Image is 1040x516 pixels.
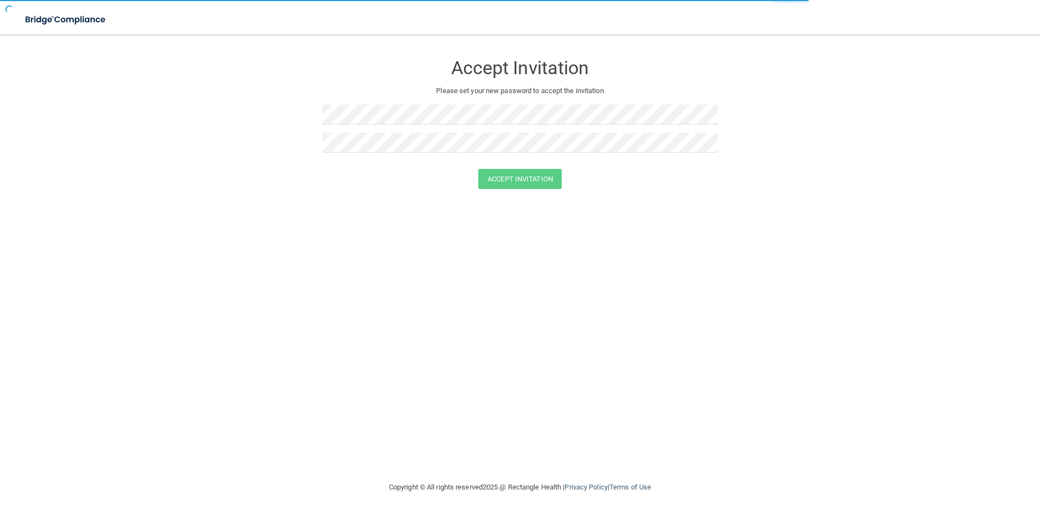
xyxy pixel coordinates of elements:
[330,84,710,97] p: Please set your new password to accept the invitation
[478,169,562,189] button: Accept Invitation
[609,483,651,491] a: Terms of Use
[322,470,718,505] div: Copyright © All rights reserved 2025 @ Rectangle Health | |
[564,483,607,491] a: Privacy Policy
[16,9,116,31] img: bridge_compliance_login_screen.278c3ca4.svg
[322,58,718,78] h3: Accept Invitation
